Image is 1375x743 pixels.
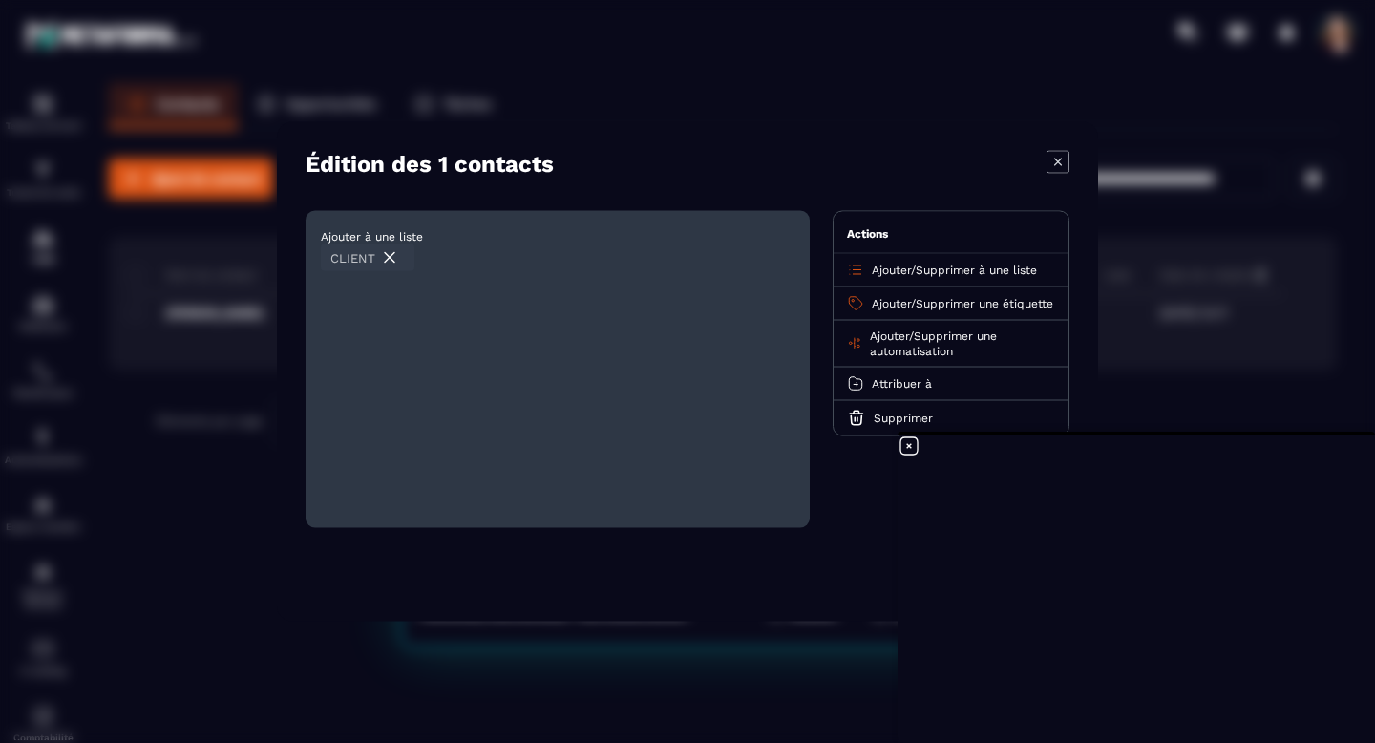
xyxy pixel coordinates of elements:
[872,377,932,391] span: Attribuer à
[916,297,1053,310] span: Supprimer une étiquette
[874,412,933,425] span: Supprimer
[847,227,888,241] span: Actions
[870,329,997,358] span: Supprimer une automatisation
[330,250,375,265] span: CLIENT
[872,296,1053,311] p: /
[870,329,1055,359] p: /
[872,297,911,310] span: Ajouter
[380,248,399,267] img: trash
[872,264,911,277] span: Ajouter
[870,329,909,343] span: Ajouter
[306,151,554,178] h4: Édition des 1 contacts
[916,264,1037,277] span: Supprimer à une liste
[321,230,423,244] span: Ajouter à une liste
[872,263,1037,278] p: /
